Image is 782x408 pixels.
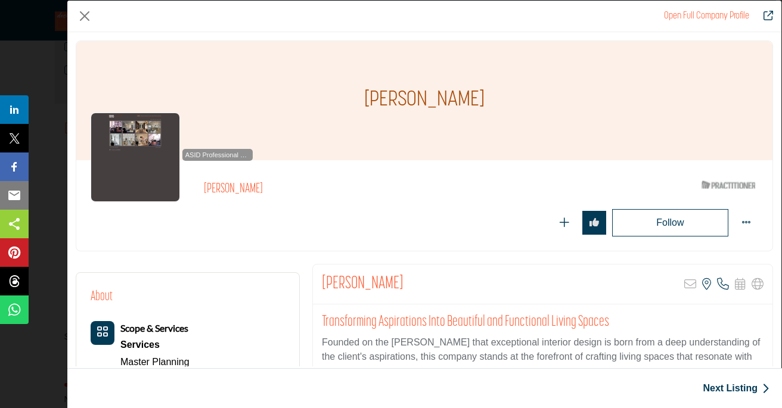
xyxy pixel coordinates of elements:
button: Redirect to login page [582,211,606,235]
h2: Transforming Aspirations Into Beautiful and Functional Living Spaces [322,313,764,331]
button: Category Icon [91,321,114,345]
a: Master Planning [120,357,190,367]
h2: Brian Snow [322,273,404,295]
button: Close [76,7,94,25]
a: Services [120,336,190,354]
h2: About [91,287,113,307]
button: Redirect to login page [553,211,576,235]
a: Scope & Services [120,323,188,334]
a: Redirect to brian-snow [664,11,749,21]
h1: [PERSON_NAME] [364,41,485,160]
div: Interior and exterior spaces including lighting, layouts, furnishings, accessories, artwork, land... [120,336,190,354]
a: Next Listing [703,381,769,395]
h2: [PERSON_NAME] [204,182,532,197]
button: More Options [734,211,758,235]
img: brian-snow logo [91,113,180,202]
button: Redirect to login [612,209,728,236]
a: Redirect to brian-snow [755,9,773,23]
img: ASID Qualified Practitioners [702,177,755,192]
span: ASID Professional Practitioner [185,150,250,160]
b: Scope & Services [120,322,188,334]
